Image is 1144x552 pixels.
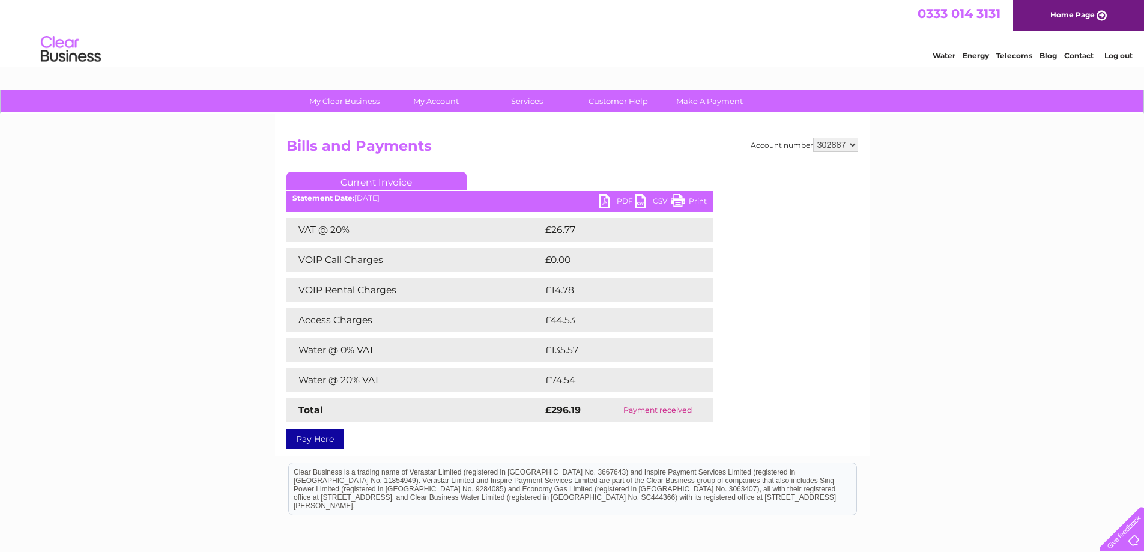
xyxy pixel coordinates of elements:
[542,338,690,362] td: £135.57
[963,51,989,60] a: Energy
[603,398,712,422] td: Payment received
[286,248,542,272] td: VOIP Call Charges
[1040,51,1057,60] a: Blog
[286,172,467,190] a: Current Invoice
[542,278,688,302] td: £14.78
[1104,51,1133,60] a: Log out
[286,138,858,160] h2: Bills and Payments
[542,248,685,272] td: £0.00
[477,90,577,112] a: Services
[286,194,713,202] div: [DATE]
[996,51,1032,60] a: Telecoms
[289,7,856,58] div: Clear Business is a trading name of Verastar Limited (registered in [GEOGRAPHIC_DATA] No. 3667643...
[599,194,635,211] a: PDF
[286,218,542,242] td: VAT @ 20%
[40,31,101,68] img: logo.png
[1064,51,1094,60] a: Contact
[286,429,344,449] a: Pay Here
[542,218,688,242] td: £26.77
[286,368,542,392] td: Water @ 20% VAT
[933,51,955,60] a: Water
[292,193,354,202] b: Statement Date:
[545,404,581,416] strong: £296.19
[286,278,542,302] td: VOIP Rental Charges
[542,308,688,332] td: £44.53
[298,404,323,416] strong: Total
[542,368,688,392] td: £74.54
[286,308,542,332] td: Access Charges
[635,194,671,211] a: CSV
[671,194,707,211] a: Print
[751,138,858,152] div: Account number
[286,338,542,362] td: Water @ 0% VAT
[660,90,759,112] a: Make A Payment
[295,90,394,112] a: My Clear Business
[386,90,485,112] a: My Account
[918,6,1000,21] a: 0333 014 3131
[569,90,668,112] a: Customer Help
